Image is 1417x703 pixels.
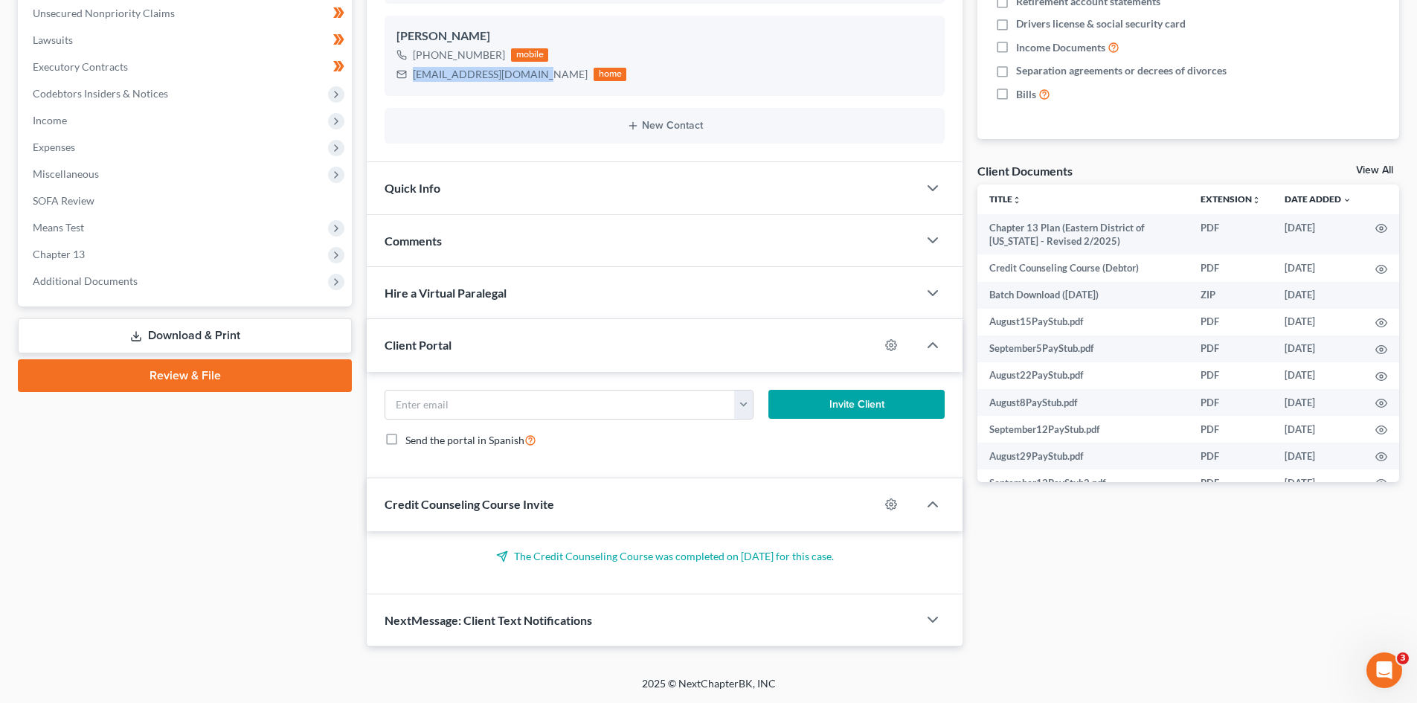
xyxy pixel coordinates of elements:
span: Lawsuits [33,33,73,46]
span: Chapter 13 [33,248,85,260]
td: August29PayStub.pdf [977,443,1189,469]
td: [DATE] [1273,336,1363,362]
td: [DATE] [1273,416,1363,443]
button: New Contact [396,120,933,132]
td: PDF [1189,389,1273,416]
span: Miscellaneous [33,167,99,180]
td: PDF [1189,336,1273,362]
span: Comments [385,234,442,248]
div: home [594,68,626,81]
span: Executory Contracts [33,60,128,73]
a: Review & File [18,359,352,392]
a: Date Added expand_more [1285,193,1352,205]
td: [DATE] [1273,389,1363,416]
a: Download & Print [18,318,352,353]
td: [DATE] [1273,469,1363,496]
td: PDF [1189,214,1273,255]
span: Credit Counseling Course Invite [385,497,554,511]
button: Invite Client [768,390,945,420]
td: Chapter 13 Plan (Eastern District of [US_STATE] - Revised 2/2025) [977,214,1189,255]
div: 2025 © NextChapterBK, INC [285,676,1133,703]
i: unfold_more [1252,196,1261,205]
p: The Credit Counseling Course was completed on [DATE] for this case. [385,549,945,564]
td: [DATE] [1273,362,1363,389]
div: [PERSON_NAME] [396,28,933,45]
a: Lawsuits [21,27,352,54]
span: Client Portal [385,338,452,352]
div: Client Documents [977,163,1073,179]
a: View All [1356,165,1393,176]
span: Expenses [33,141,75,153]
span: Means Test [33,221,84,234]
input: Enter email [385,391,735,419]
a: Titleunfold_more [989,193,1021,205]
td: PDF [1189,469,1273,496]
td: [DATE] [1273,443,1363,469]
iframe: Intercom live chat [1366,652,1402,688]
td: August22PayStub.pdf [977,362,1189,389]
span: SOFA Review [33,194,94,207]
td: Credit Counseling Course (Debtor) [977,254,1189,281]
a: SOFA Review [21,187,352,214]
td: August15PayStub.pdf [977,309,1189,336]
span: Hire a Virtual Paralegal [385,286,507,300]
div: [PHONE_NUMBER] [413,48,505,62]
td: PDF [1189,443,1273,469]
i: unfold_more [1012,196,1021,205]
td: PDF [1189,309,1273,336]
span: Drivers license & social security card [1016,16,1186,31]
div: mobile [511,48,548,62]
span: 3 [1397,652,1409,664]
td: PDF [1189,362,1273,389]
span: Quick Info [385,181,440,195]
span: Send the portal in Spanish [405,434,524,446]
a: Executory Contracts [21,54,352,80]
td: PDF [1189,416,1273,443]
td: [DATE] [1273,309,1363,336]
span: Separation agreements or decrees of divorces [1016,63,1227,78]
span: Income [33,114,67,126]
a: Extensionunfold_more [1201,193,1261,205]
td: August8PayStub.pdf [977,389,1189,416]
td: Batch Download ([DATE]) [977,282,1189,309]
td: September5PayStub.pdf [977,336,1189,362]
span: Codebtors Insiders & Notices [33,87,168,100]
i: expand_more [1343,196,1352,205]
td: [DATE] [1273,282,1363,309]
td: PDF [1189,254,1273,281]
td: [DATE] [1273,214,1363,255]
td: September12PayStub2.pdf [977,469,1189,496]
span: Additional Documents [33,275,138,287]
span: Unsecured Nonpriority Claims [33,7,175,19]
div: [EMAIL_ADDRESS][DOMAIN_NAME] [413,67,588,82]
td: ZIP [1189,282,1273,309]
span: Bills [1016,87,1036,102]
span: Income Documents [1016,40,1105,55]
td: [DATE] [1273,254,1363,281]
td: September12PayStub.pdf [977,416,1189,443]
span: NextMessage: Client Text Notifications [385,613,592,627]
